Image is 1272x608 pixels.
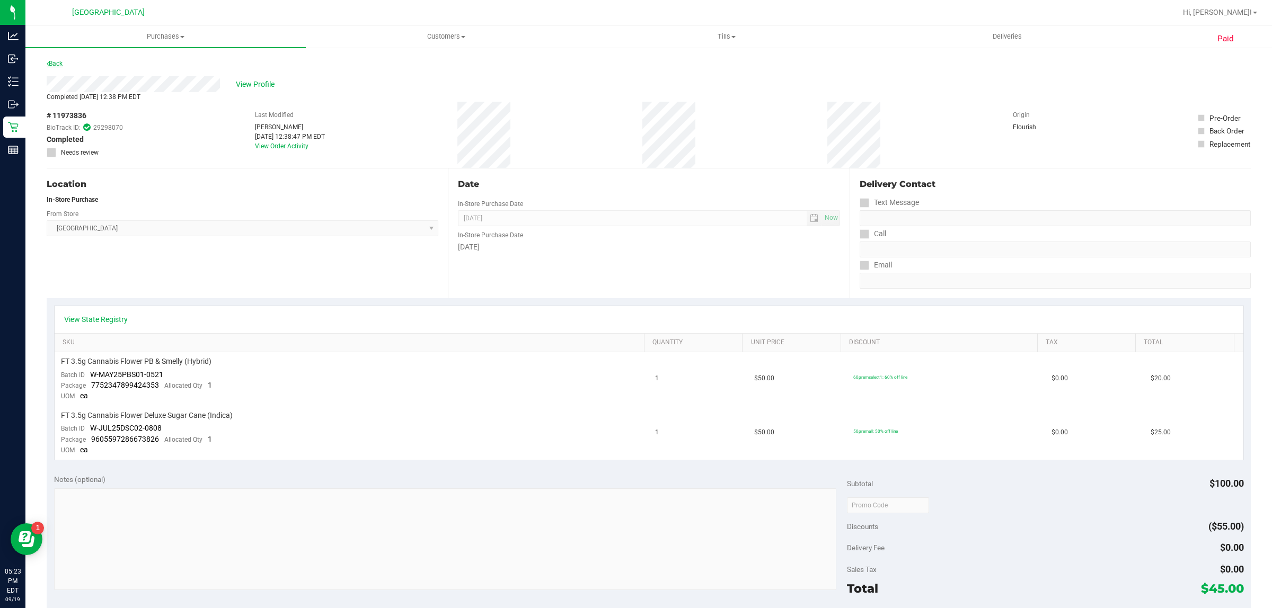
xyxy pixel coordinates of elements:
p: 05:23 PM EDT [5,567,21,595]
a: Unit Price [751,338,837,347]
a: Tax [1046,338,1132,347]
span: $0.00 [1220,564,1244,575]
label: Last Modified [255,110,294,120]
span: W-JUL25DSC02-0808 [90,424,162,432]
label: Email [860,257,892,273]
label: From Store [47,209,78,219]
inline-svg: Retail [8,122,19,132]
span: FT 3.5g Cannabis Flower PB & Smelly (Hybrid) [61,356,211,366]
strong: In-Store Purchase [47,196,98,203]
span: Batch ID [61,425,85,432]
iframe: Resource center [11,523,42,555]
a: Total [1144,338,1230,347]
div: Location [47,178,438,191]
a: Deliveries [867,25,1147,48]
span: $0.00 [1052,427,1068,437]
span: Customers [306,32,586,41]
label: Text Message [860,195,919,210]
span: UOM [61,392,75,400]
inline-svg: Inventory [8,76,19,87]
span: Allocated Qty [164,382,202,389]
span: 60premselect1: 60% off line [853,374,907,380]
inline-svg: Inbound [8,53,19,64]
span: $0.00 [1220,542,1244,553]
inline-svg: Reports [8,145,19,155]
span: 1 [655,427,659,437]
p: 09/19 [5,595,21,603]
div: [DATE] [458,242,840,253]
a: SKU [63,338,640,347]
span: 29298070 [93,123,123,132]
span: Deliveries [978,32,1036,41]
input: Format: (999) 999-9999 [860,210,1251,226]
span: Completed [47,134,84,145]
span: 1 [208,435,212,443]
div: [PERSON_NAME] [255,122,325,132]
iframe: Resource center unread badge [31,522,44,534]
span: ea [80,445,88,454]
span: Needs review [61,148,99,157]
label: Origin [1013,110,1030,120]
inline-svg: Outbound [8,99,19,110]
a: View State Registry [64,314,128,325]
span: 7752347899424353 [91,381,159,389]
label: In-Store Purchase Date [458,199,523,209]
span: BioTrack ID: [47,123,81,132]
span: UOM [61,446,75,454]
span: Purchases [25,32,306,41]
div: Back Order [1209,126,1244,136]
span: [GEOGRAPHIC_DATA] [72,8,145,17]
inline-svg: Analytics [8,31,19,41]
div: Delivery Contact [860,178,1251,191]
span: Total [847,581,878,596]
span: # 11973836 [47,110,86,121]
span: ($55.00) [1208,521,1244,532]
span: 1 [208,381,212,389]
span: $20.00 [1151,373,1171,383]
input: Promo Code [847,497,929,513]
div: [DATE] 12:38:47 PM EDT [255,132,325,141]
span: Paid [1217,33,1234,45]
span: Package [61,436,86,443]
span: 9605597286673826 [91,435,159,443]
span: Notes (optional) [54,475,105,484]
span: Completed [DATE] 12:38 PM EDT [47,93,140,101]
span: $45.00 [1201,581,1244,596]
span: View Profile [236,79,278,90]
div: Date [458,178,840,191]
span: $50.00 [754,427,774,437]
a: Discount [849,338,1033,347]
span: $0.00 [1052,373,1068,383]
a: Back [47,60,63,67]
span: $25.00 [1151,427,1171,437]
a: Customers [306,25,586,48]
div: Replacement [1209,139,1250,149]
span: Delivery Fee [847,543,885,552]
span: In Sync [83,122,91,132]
span: Sales Tax [847,565,877,574]
span: 1 [655,373,659,383]
a: Quantity [652,338,738,347]
span: $50.00 [754,373,774,383]
div: Pre-Order [1209,113,1241,123]
span: Hi, [PERSON_NAME]! [1183,8,1252,16]
span: Allocated Qty [164,436,202,443]
span: Discounts [847,517,878,536]
span: Batch ID [61,371,85,379]
a: Tills [586,25,867,48]
span: Package [61,382,86,389]
label: Call [860,226,886,242]
span: Subtotal [847,479,873,488]
div: Flourish [1013,122,1066,132]
a: Purchases [25,25,306,48]
span: FT 3.5g Cannabis Flower Deluxe Sugar Cane (Indica) [61,410,233,421]
label: In-Store Purchase Date [458,230,523,240]
span: $100.00 [1209,478,1244,489]
a: View Order Activity [255,142,308,150]
span: W-MAY25PBS01-0521 [90,370,163,379]
span: Tills [587,32,866,41]
span: ea [80,391,88,400]
span: 50premall: 50% off line [853,428,898,434]
input: Format: (999) 999-9999 [860,242,1251,257]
